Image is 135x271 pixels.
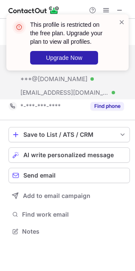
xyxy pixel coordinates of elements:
[12,20,26,34] img: error
[90,102,124,110] button: Reveal Button
[30,51,98,65] button: Upgrade Now
[23,131,115,138] div: Save to List / ATS / CRM
[22,228,127,235] span: Notes
[8,5,59,15] img: ContactOut v5.3.10
[23,152,114,158] span: AI write personalized message
[23,172,56,179] span: Send email
[8,168,130,183] button: Send email
[30,20,108,46] header: This profile is restricted on the free plan. Upgrade your plan to view all profiles.
[8,226,130,237] button: Notes
[8,188,130,203] button: Add to email campaign
[20,89,109,96] span: [EMAIL_ADDRESS][DOMAIN_NAME]
[22,211,127,218] span: Find work email
[8,209,130,220] button: Find work email
[8,127,130,142] button: save-profile-one-click
[46,54,82,61] span: Upgrade Now
[8,147,130,163] button: AI write personalized message
[23,192,90,199] span: Add to email campaign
